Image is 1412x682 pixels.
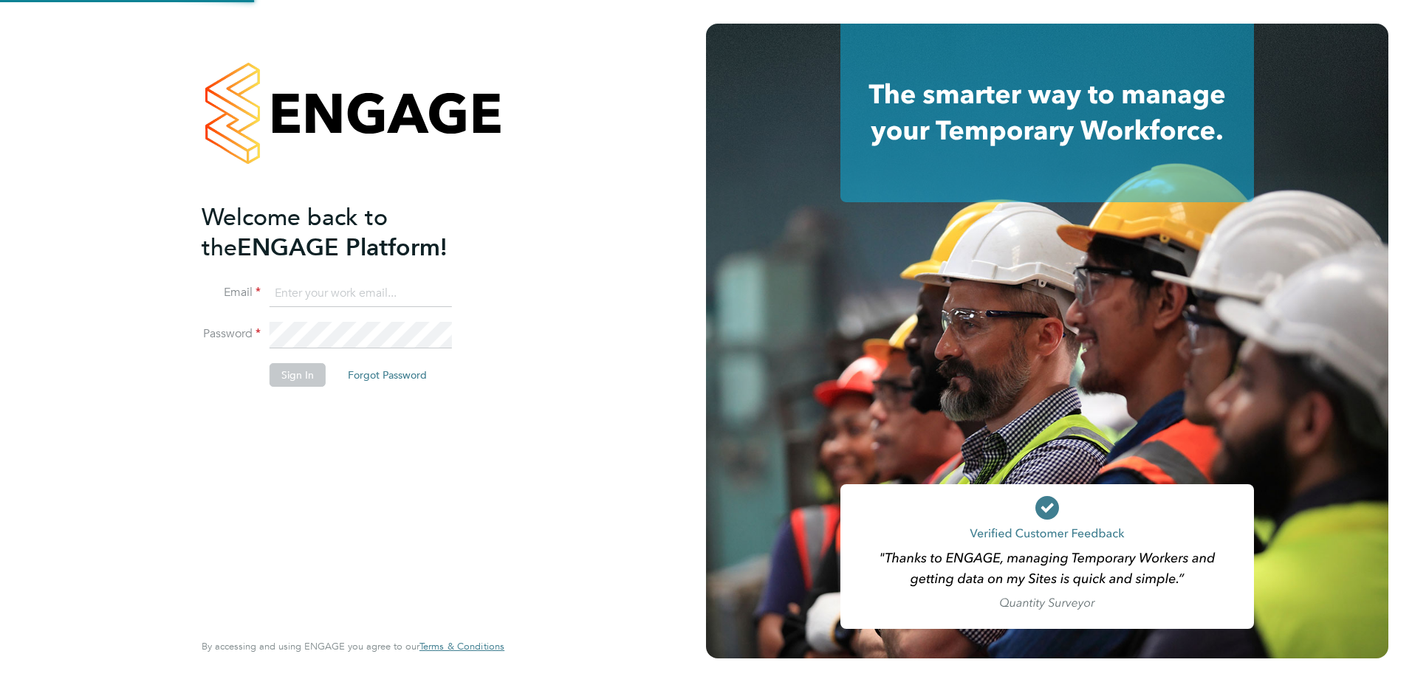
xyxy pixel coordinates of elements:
span: Terms & Conditions [419,640,504,652]
a: Terms & Conditions [419,641,504,652]
label: Password [202,326,261,342]
span: By accessing and using ENGAGE you agree to our [202,640,504,652]
span: Welcome back to the [202,203,388,262]
h2: ENGAGE Platform! [202,202,490,263]
input: Enter your work email... [270,280,452,307]
button: Forgot Password [336,363,439,387]
button: Sign In [270,363,326,387]
label: Email [202,285,261,300]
